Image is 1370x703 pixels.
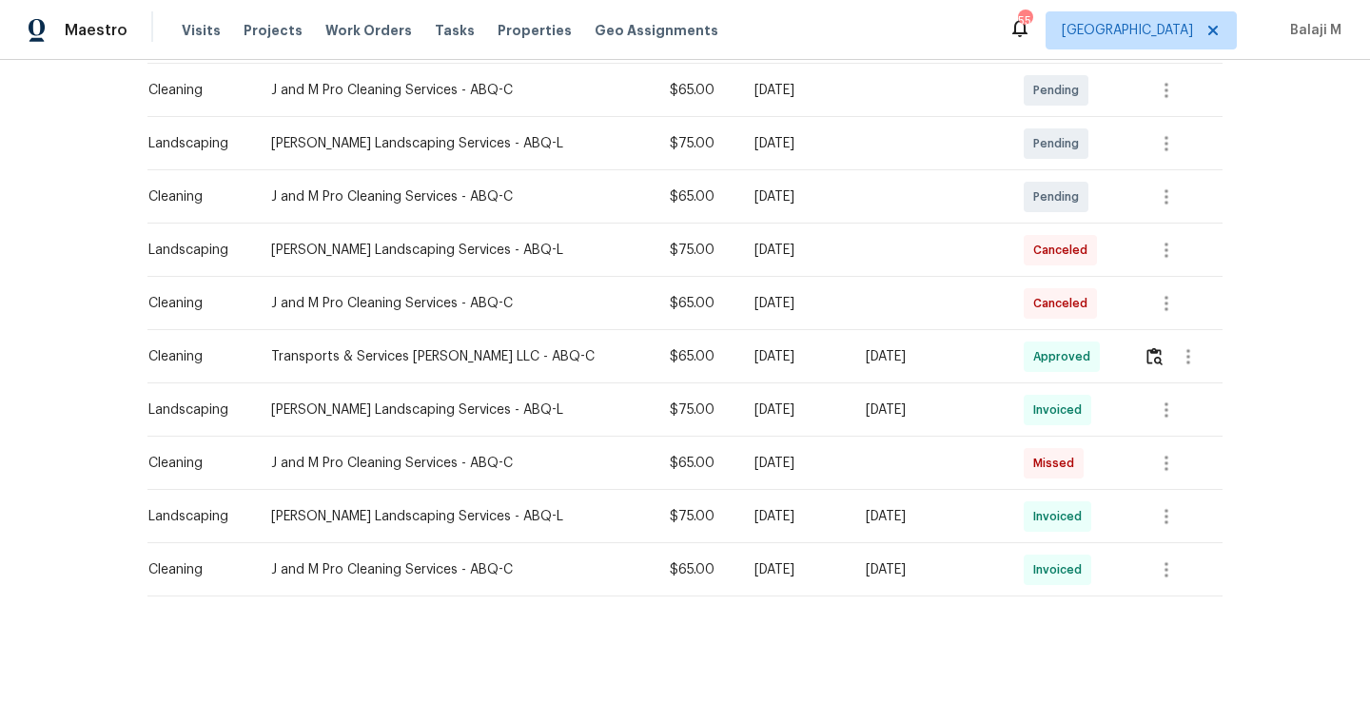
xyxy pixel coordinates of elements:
span: Geo Assignments [595,21,718,40]
div: J and M Pro Cleaning Services - ABQ-C [271,560,639,579]
img: Review Icon [1146,347,1163,365]
span: Invoiced [1033,560,1089,579]
span: Missed [1033,454,1082,473]
button: Review Icon [1144,334,1165,380]
div: Cleaning [148,294,241,313]
div: [PERSON_NAME] Landscaping Services - ABQ-L [271,241,639,260]
div: [DATE] [754,187,835,206]
span: Pending [1033,81,1086,100]
div: [DATE] [866,560,993,579]
div: [DATE] [866,507,993,526]
div: $65.00 [670,560,724,579]
div: J and M Pro Cleaning Services - ABQ-C [271,81,639,100]
div: Landscaping [148,507,241,526]
div: [DATE] [754,347,835,366]
div: [DATE] [754,134,835,153]
div: $75.00 [670,507,724,526]
div: [PERSON_NAME] Landscaping Services - ABQ-L [271,134,639,153]
div: [DATE] [754,454,835,473]
span: Work Orders [325,21,412,40]
div: $75.00 [670,400,724,420]
div: Landscaping [148,400,241,420]
span: [GEOGRAPHIC_DATA] [1062,21,1193,40]
div: J and M Pro Cleaning Services - ABQ-C [271,187,639,206]
div: $65.00 [670,294,724,313]
div: J and M Pro Cleaning Services - ABQ-C [271,454,639,473]
span: Invoiced [1033,400,1089,420]
div: $75.00 [670,134,724,153]
div: Transports & Services [PERSON_NAME] LLC - ABQ-C [271,347,639,366]
div: [DATE] [866,347,993,366]
div: $65.00 [670,454,724,473]
div: [DATE] [754,241,835,260]
div: [PERSON_NAME] Landscaping Services - ABQ-L [271,507,639,526]
div: J and M Pro Cleaning Services - ABQ-C [271,294,639,313]
span: Tasks [435,24,475,37]
div: [DATE] [754,81,835,100]
div: $65.00 [670,187,724,206]
div: [PERSON_NAME] Landscaping Services - ABQ-L [271,400,639,420]
div: [DATE] [754,400,835,420]
span: Canceled [1033,294,1095,313]
span: Visits [182,21,221,40]
div: [DATE] [866,400,993,420]
div: $65.00 [670,81,724,100]
div: Cleaning [148,347,241,366]
div: Cleaning [148,454,241,473]
div: 55 [1018,11,1031,30]
div: Cleaning [148,560,241,579]
span: Balaji M [1282,21,1341,40]
div: Cleaning [148,187,241,206]
span: Properties [498,21,572,40]
div: [DATE] [754,507,835,526]
span: Canceled [1033,241,1095,260]
div: Landscaping [148,134,241,153]
span: Pending [1033,187,1086,206]
div: Cleaning [148,81,241,100]
span: Invoiced [1033,507,1089,526]
span: Projects [244,21,303,40]
div: [DATE] [754,560,835,579]
div: Landscaping [148,241,241,260]
div: $75.00 [670,241,724,260]
span: Approved [1033,347,1098,366]
div: $65.00 [670,347,724,366]
span: Maestro [65,21,127,40]
div: [DATE] [754,294,835,313]
span: Pending [1033,134,1086,153]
